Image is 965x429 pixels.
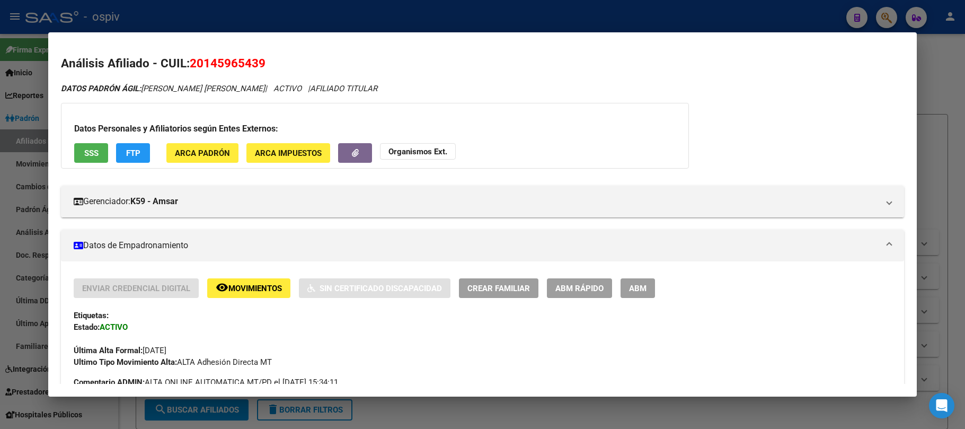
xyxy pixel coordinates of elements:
[61,230,904,261] mat-expansion-panel-header: Datos de Empadronamiento
[74,357,272,367] span: ALTA Adhesión Directa MT
[547,278,612,298] button: ABM Rápido
[621,278,655,298] button: ABM
[929,393,954,418] div: Open Intercom Messenger
[74,346,143,355] strong: Última Alta Formal:
[255,148,322,158] span: ARCA Impuestos
[246,143,330,163] button: ARCA Impuestos
[100,322,128,332] strong: ACTIVO
[467,284,530,293] span: Crear Familiar
[82,284,190,293] span: Enviar Credencial Digital
[74,378,145,387] strong: Comentario ADMIN:
[74,357,177,367] strong: Ultimo Tipo Movimiento Alta:
[459,278,538,298] button: Crear Familiar
[126,148,140,158] span: FTP
[555,284,604,293] span: ABM Rápido
[74,377,338,388] span: ALTA ONLINE AUTOMATICA MT/PD el [DATE] 15:34:11
[216,281,228,294] mat-icon: remove_red_eye
[61,84,377,93] i: | ACTIVO |
[166,143,238,163] button: ARCA Padrón
[74,311,109,320] strong: Etiquetas:
[299,278,450,298] button: Sin Certificado Discapacidad
[74,122,676,135] h3: Datos Personales y Afiliatorios según Entes Externos:
[228,284,282,293] span: Movimientos
[61,186,904,217] mat-expansion-panel-header: Gerenciador:K59 - Amsar
[74,322,100,332] strong: Estado:
[175,148,230,158] span: ARCA Padrón
[190,56,265,70] span: 20145965439
[74,278,199,298] button: Enviar Credencial Digital
[130,195,178,208] strong: K59 - Amsar
[388,147,447,156] strong: Organismos Ext.
[320,284,442,293] span: Sin Certificado Discapacidad
[61,84,265,93] span: [PERSON_NAME] [PERSON_NAME]
[207,278,290,298] button: Movimientos
[61,84,141,93] strong: DATOS PADRÓN ÁGIL:
[84,148,99,158] span: SSS
[629,284,647,293] span: ABM
[74,239,879,252] mat-panel-title: Datos de Empadronamiento
[116,143,150,163] button: FTP
[310,84,377,93] span: AFILIADO TITULAR
[74,195,879,208] mat-panel-title: Gerenciador:
[61,55,904,73] h2: Análisis Afiliado - CUIL:
[74,143,108,163] button: SSS
[380,143,456,160] button: Organismos Ext.
[74,346,166,355] span: [DATE]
